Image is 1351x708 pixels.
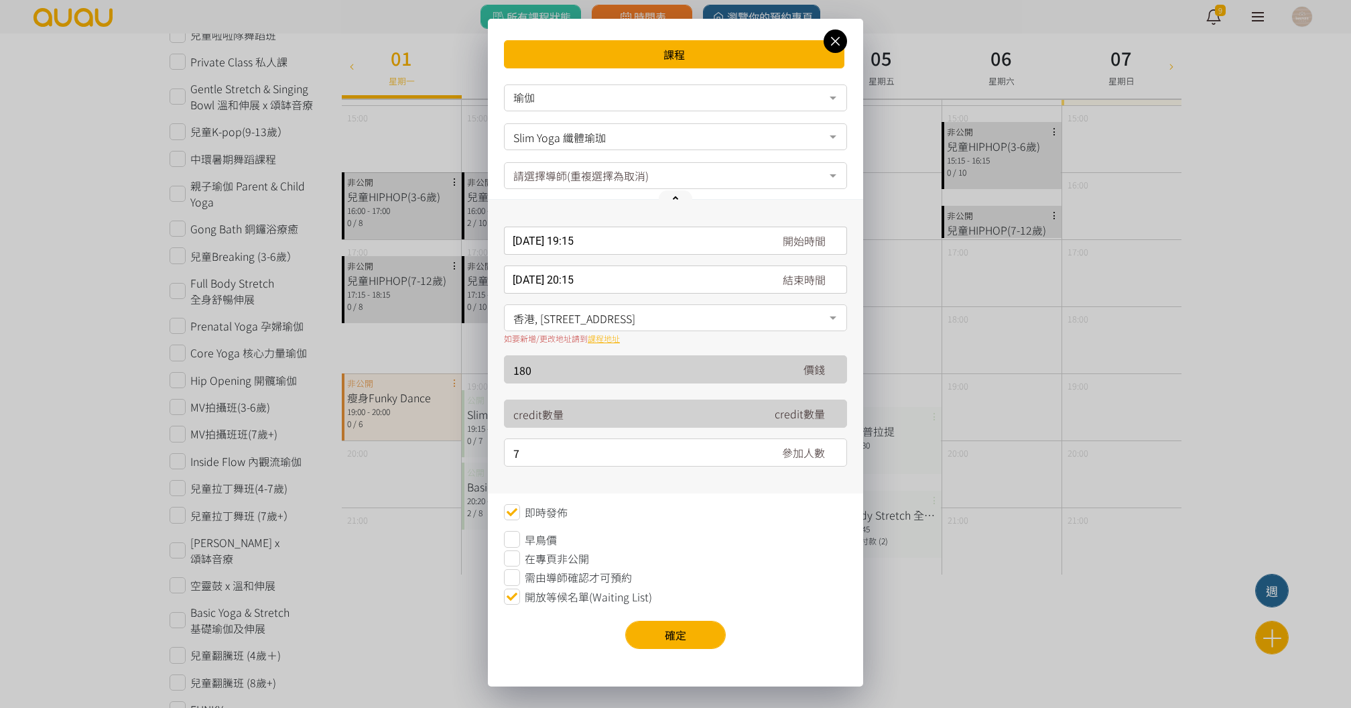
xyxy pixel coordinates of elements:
button: 確定 [625,621,726,649]
input: 開始時間 [504,227,847,255]
button: 課程 [504,40,844,68]
span: 早鳥價 [525,532,557,548]
span: 瑜伽 [513,91,535,104]
input: 參加人數 [513,439,757,467]
span: 開始時間 [783,233,826,249]
input: credit數量 [513,400,757,428]
input: 價錢 [513,356,757,384]
div: 價錢 [803,361,825,377]
a: 課程地址 [588,333,620,344]
span: 在專頁非公開 [525,550,589,567]
span: 開放等候名單(Waiting List) [525,589,652,605]
div: 參加人數 [782,445,825,461]
span: 結束時間 [783,272,826,288]
span: 即時發佈 [525,504,568,520]
span: 需由導師確認才可預約 [525,569,632,585]
div: 如要新增/更改地址請到 [504,333,847,345]
input: 結束時間 [504,265,847,294]
div: credit數量 [775,406,825,422]
span: Slim Yoga 纖體瑜珈 [513,127,838,144]
span: 請選擇導師(重複選擇為取消) [513,166,649,184]
span: 香港, [STREET_ADDRESS] [513,308,838,325]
